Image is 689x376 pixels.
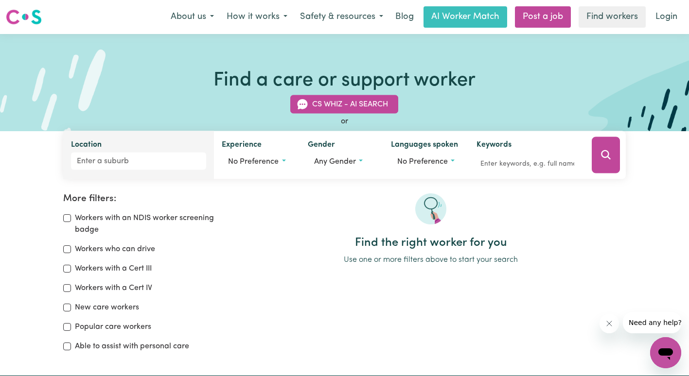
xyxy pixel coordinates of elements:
a: Find workers [579,6,646,28]
label: Workers with a Cert IV [75,282,152,294]
label: Workers with a Cert III [75,263,152,274]
button: Search [592,137,620,173]
input: Enter a suburb [71,153,206,170]
span: Any gender [314,158,356,166]
a: AI Worker Match [424,6,507,28]
button: Worker experience options [222,153,292,171]
button: Worker gender preference [308,153,375,171]
a: Post a job [515,6,571,28]
button: CS Whiz - AI Search [290,95,398,114]
label: Gender [308,139,335,153]
button: About us [164,7,220,27]
label: Workers who can drive [75,243,155,255]
p: Use one or more filters above to start your search [235,254,626,266]
span: No preference [397,158,448,166]
iframe: Close message [600,314,619,333]
button: Safety & resources [294,7,389,27]
input: Enter keywords, e.g. full name, interests [477,156,578,171]
img: Careseekers logo [6,8,42,26]
label: Keywords [477,139,512,153]
span: Need any help? [6,7,59,15]
label: Workers with an NDIS worker screening badge [75,212,224,236]
div: or [63,116,626,127]
label: Able to assist with personal care [75,341,189,352]
label: Location [71,139,102,153]
h2: Find the right worker for you [235,236,626,250]
h1: Find a care or support worker [213,69,476,92]
a: Login [650,6,683,28]
label: Languages spoken [391,139,458,153]
label: Popular care workers [75,321,151,333]
label: Experience [222,139,262,153]
iframe: Message from company [623,312,681,333]
span: No preference [228,158,279,166]
h2: More filters: [63,193,224,205]
iframe: Button to launch messaging window [650,337,681,368]
button: Worker language preferences [391,153,461,171]
a: Blog [389,6,420,28]
button: How it works [220,7,294,27]
label: New care workers [75,302,139,313]
a: Careseekers logo [6,6,42,28]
